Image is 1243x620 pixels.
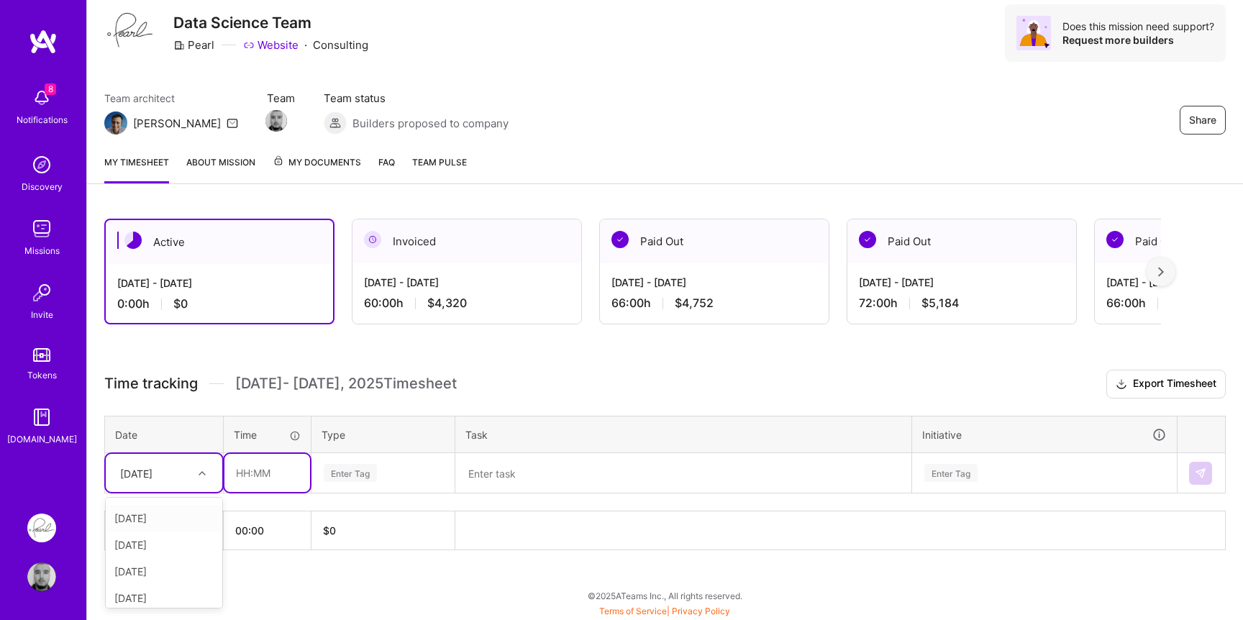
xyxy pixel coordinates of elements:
a: Website [243,37,299,53]
img: Pearl: Data Science Team [27,514,56,542]
img: teamwork [27,214,56,243]
i: icon Chevron [199,470,206,477]
div: · [304,37,307,53]
div: © 2025 ATeams Inc., All rights reserved. [86,578,1243,614]
div: [DOMAIN_NAME] [7,432,77,447]
img: discovery [27,150,56,179]
i: icon Mail [227,117,238,129]
i: icon CompanyGray [173,40,185,51]
div: Discovery [22,179,63,194]
div: Active [106,220,333,264]
a: My timesheet [104,155,169,183]
input: HH:MM [224,454,310,492]
div: [DATE] [106,585,222,611]
span: Team Pulse [412,157,467,168]
img: Invoiced [364,231,381,248]
span: $4,752 [675,296,714,311]
button: Share [1180,106,1226,135]
button: Export Timesheet [1106,370,1226,398]
a: User Avatar [24,562,60,591]
span: $0 [173,296,188,311]
span: [DATE] - [DATE] , 2025 Timesheet [235,375,457,393]
span: Share [1189,113,1216,127]
th: Task [455,416,912,453]
span: $4,320 [427,296,467,311]
span: Team status [324,91,509,106]
div: [PERSON_NAME] [133,116,221,131]
img: Builders proposed to company [324,111,347,135]
a: Privacy Policy [672,606,730,616]
span: Team architect [104,91,238,106]
img: Active [124,232,142,249]
div: Tokens [27,368,57,383]
span: Team [267,91,295,106]
img: tokens [33,348,50,362]
th: Type [311,416,455,453]
div: 60:00 h [364,296,570,311]
div: Missions [24,243,60,258]
div: Request more builders [1062,33,1214,47]
a: Terms of Service [599,606,667,616]
span: My Documents [273,155,361,170]
a: My Documents [273,155,361,183]
i: icon Download [1116,377,1127,392]
span: 8 [45,83,56,95]
div: [DATE] - [DATE] [117,275,322,291]
div: 72:00 h [859,296,1065,311]
img: Team Architect [104,111,127,135]
div: [DATE] [106,558,222,585]
img: Company Logo [104,4,156,56]
div: [DATE] [120,465,152,480]
a: FAQ [378,155,395,183]
th: Date [105,416,224,453]
img: logo [29,29,58,55]
img: Submit [1195,468,1206,479]
img: Paid Out [611,231,629,248]
div: Does this mission need support? [1062,19,1214,33]
div: Enter Tag [324,462,377,484]
div: 66:00 h [611,296,817,311]
div: 0:00 h [117,296,322,311]
a: About Mission [186,155,255,183]
div: Paid Out [847,219,1076,263]
div: Consulting [243,37,368,53]
span: Builders proposed to company [352,116,509,131]
div: Initiative [922,427,1167,443]
th: Total [105,511,224,550]
a: Pearl: Data Science Team [24,514,60,542]
img: Paid Out [1106,231,1124,248]
div: [DATE] - [DATE] [364,275,570,290]
div: [DATE] [106,532,222,558]
img: Invite [27,278,56,307]
img: right [1158,267,1164,277]
img: Team Member Avatar [265,110,287,132]
div: Pearl [173,37,214,53]
div: Paid Out [600,219,829,263]
div: Enter Tag [924,462,978,484]
img: bell [27,83,56,112]
div: Invite [31,307,53,322]
img: User Avatar [27,562,56,591]
img: guide book [27,403,56,432]
th: 00:00 [224,511,311,550]
a: Team Pulse [412,155,467,183]
div: Time [234,427,301,442]
span: | [599,606,730,616]
span: Time tracking [104,375,198,393]
span: $ 0 [323,524,336,537]
a: Team Member Avatar [267,109,286,133]
div: Invoiced [352,219,581,263]
div: [DATE] - [DATE] [859,275,1065,290]
div: [DATE] - [DATE] [611,275,817,290]
img: Avatar [1016,16,1051,50]
span: $5,184 [921,296,959,311]
div: Notifications [17,112,68,127]
img: Paid Out [859,231,876,248]
div: [DATE] [106,505,222,532]
h3: Data Science Team [173,14,368,32]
